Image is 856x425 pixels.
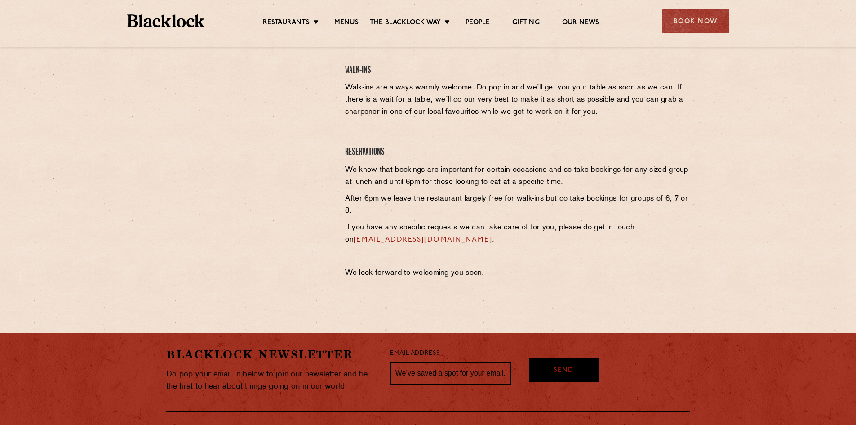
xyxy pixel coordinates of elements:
[345,64,690,76] h4: Walk-Ins
[345,146,690,158] h4: Reservations
[466,18,490,28] a: People
[345,267,690,279] p: We look forward to welcoming you soon.
[554,366,573,376] span: Send
[345,164,690,188] p: We know that bookings are important for certain occasions and so take bookings for any sized grou...
[334,18,359,28] a: Menus
[127,14,205,27] img: BL_Textured_Logo-footer-cropped.svg
[263,18,310,28] a: Restaurants
[370,18,441,28] a: The Blacklock Way
[199,35,299,170] iframe: OpenTable make booking widget
[166,347,377,362] h2: Blacklock Newsletter
[345,193,690,217] p: After 6pm we leave the restaurant largely free for walk-ins but do take bookings for groups of 6,...
[390,349,439,359] label: Email Address
[390,362,511,385] input: We’ve saved a spot for your email...
[345,82,690,118] p: Walk-ins are always warmly welcome. Do pop in and we’ll get you your table as soon as we can. If ...
[662,9,729,33] div: Book Now
[166,368,377,393] p: Do pop your email in below to join our newsletter and be the first to hear about things going on ...
[345,222,690,246] p: If you have any specific requests we can take care of for you, please do get in touch on .
[562,18,599,28] a: Our News
[354,236,492,243] a: [EMAIL_ADDRESS][DOMAIN_NAME]
[512,18,539,28] a: Gifting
